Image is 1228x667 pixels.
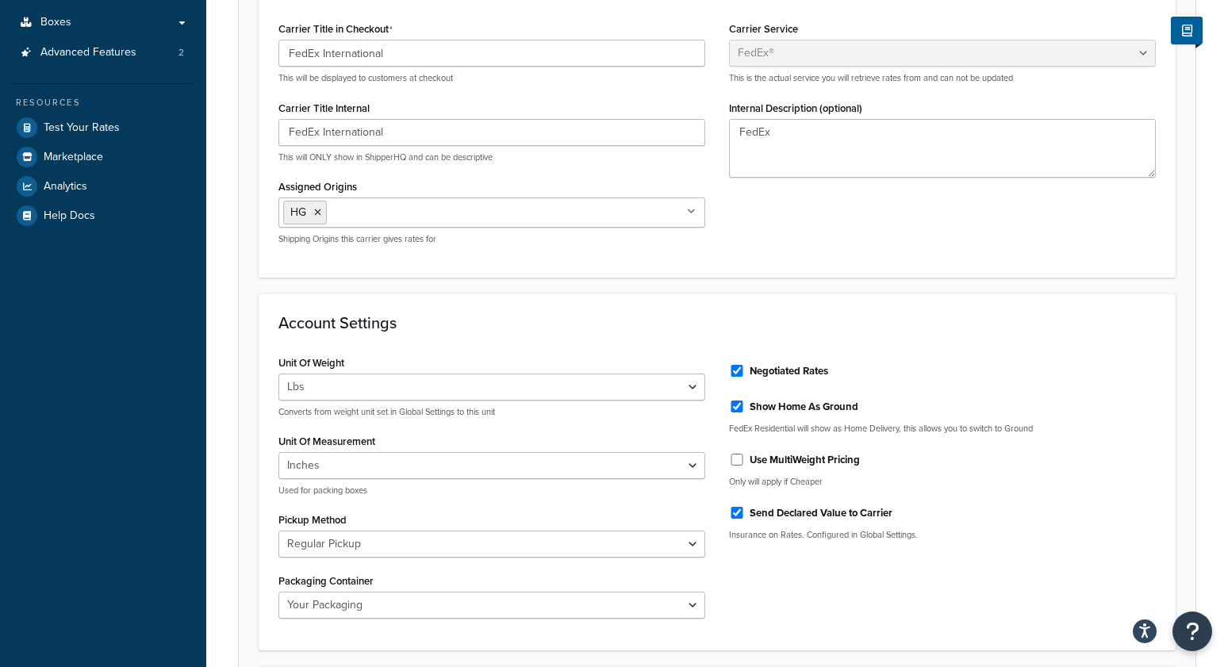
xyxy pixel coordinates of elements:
[1171,17,1203,44] button: Show Help Docs
[178,46,184,59] span: 2
[278,72,705,84] p: This will be displayed to customers at checkout
[729,529,1156,541] p: Insurance on Rates. Configured in Global Settings.
[750,506,892,520] label: Send Declared Value to Carrier
[290,204,306,220] span: HG
[729,72,1156,84] p: This is the actual service you will retrieve rates from and can not be updated
[729,423,1156,435] p: FedEx Residential will show as Home Delivery, this allows you to switch to Ground
[40,46,136,59] span: Advanced Features
[1172,611,1212,651] button: Open Resource Center
[750,400,858,414] label: Show Home As Ground
[44,151,103,164] span: Marketplace
[729,102,862,114] label: Internal Description (optional)
[12,96,194,109] div: Resources
[40,16,71,29] span: Boxes
[44,180,87,194] span: Analytics
[729,476,1156,488] p: Only will apply if Cheaper
[12,113,194,142] a: Test Your Rates
[44,121,120,135] span: Test Your Rates
[278,102,370,114] label: Carrier Title Internal
[12,38,194,67] li: Advanced Features
[278,435,375,447] label: Unit Of Measurement
[278,314,1156,332] h3: Account Settings
[12,8,194,37] a: Boxes
[12,143,194,171] a: Marketplace
[278,514,347,526] label: Pickup Method
[729,23,798,35] label: Carrier Service
[278,233,705,245] p: Shipping Origins this carrier gives rates for
[278,23,393,36] label: Carrier Title in Checkout
[278,406,705,418] p: Converts from weight unit set in Global Settings to this unit
[12,38,194,67] a: Advanced Features2
[729,119,1156,178] textarea: FedEx
[750,453,860,467] label: Use MultiWeight Pricing
[278,181,357,193] label: Assigned Origins
[12,172,194,201] a: Analytics
[278,485,705,496] p: Used for packing boxes
[750,364,828,378] label: Negotiated Rates
[278,575,374,587] label: Packaging Container
[278,151,705,163] p: This will ONLY show in ShipperHQ and can be descriptive
[278,357,344,369] label: Unit Of Weight
[44,209,95,223] span: Help Docs
[12,201,194,230] a: Help Docs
